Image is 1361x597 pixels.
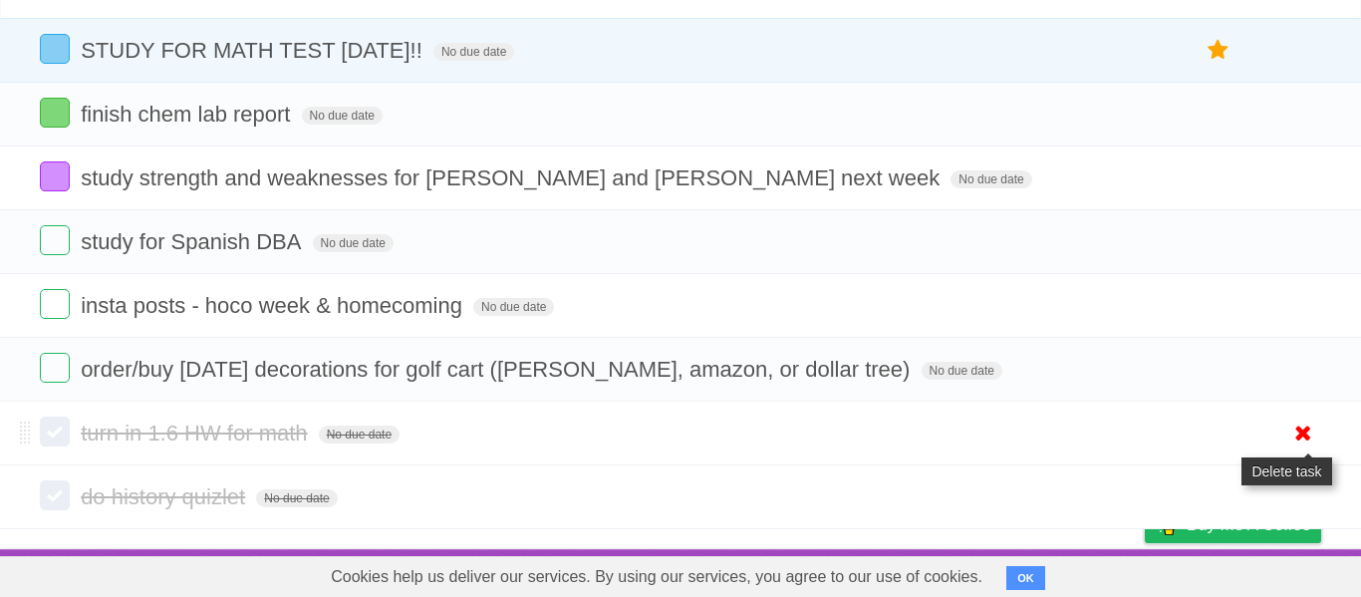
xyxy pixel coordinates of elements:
span: No due date [473,298,554,316]
span: Cookies help us deliver our services. By using our services, you agree to our use of cookies. [311,557,1002,597]
label: Done [40,480,70,510]
label: Done [40,417,70,447]
label: Done [40,225,70,255]
span: No due date [433,43,514,61]
label: Done [40,34,70,64]
a: Suggest a feature [1196,554,1321,592]
span: No due date [313,234,394,252]
a: Terms [1051,554,1095,592]
span: study strength and weaknesses for [PERSON_NAME] and [PERSON_NAME] next week [81,165,945,190]
span: No due date [922,362,1002,380]
span: order/buy [DATE] decorations for golf cart ([PERSON_NAME], amazon, or dollar tree) [81,357,915,382]
span: Buy me a coffee [1187,507,1311,542]
a: About [880,554,922,592]
span: STUDY FOR MATH TEST [DATE]!! [81,38,427,63]
a: Developers [946,554,1026,592]
span: No due date [256,489,337,507]
span: turn in 1.6 HW for math [81,421,312,446]
span: finish chem lab report [81,102,295,127]
span: No due date [319,426,400,444]
span: do history quizlet [81,484,250,509]
label: Done [40,289,70,319]
label: Star task [1200,34,1237,67]
a: Privacy [1119,554,1171,592]
span: study for Spanish DBA [81,229,306,254]
span: No due date [302,107,383,125]
label: Done [40,353,70,383]
button: OK [1006,566,1045,590]
label: Done [40,161,70,191]
span: No due date [951,170,1031,188]
span: insta posts - hoco week & homecoming [81,293,467,318]
label: Done [40,98,70,128]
